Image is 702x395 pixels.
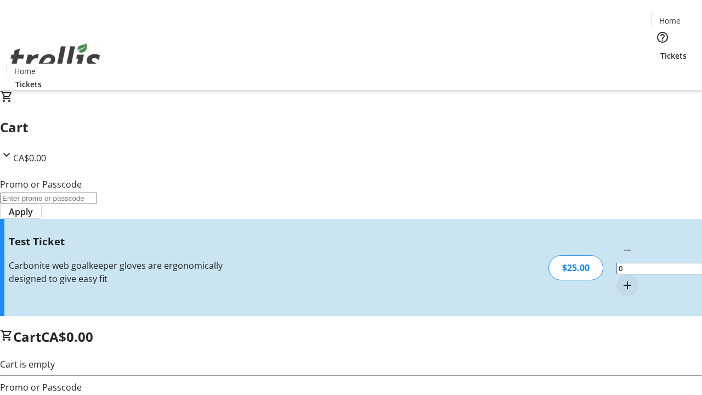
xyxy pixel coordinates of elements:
[15,78,42,90] span: Tickets
[13,152,46,164] span: CA$0.00
[9,205,33,218] span: Apply
[652,26,673,48] button: Help
[9,259,248,285] div: Carbonite web goalkeeper gloves are ergonomically designed to give easy fit
[652,15,687,26] a: Home
[652,61,673,83] button: Cart
[7,78,50,90] a: Tickets
[652,50,695,61] a: Tickets
[548,255,603,280] div: $25.00
[14,65,36,77] span: Home
[7,65,42,77] a: Home
[7,31,104,86] img: Orient E2E Organization CqHrCUIKGa's Logo
[9,234,248,249] h3: Test Ticket
[660,50,687,61] span: Tickets
[616,274,638,296] button: Increment by one
[659,15,681,26] span: Home
[41,328,93,346] span: CA$0.00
